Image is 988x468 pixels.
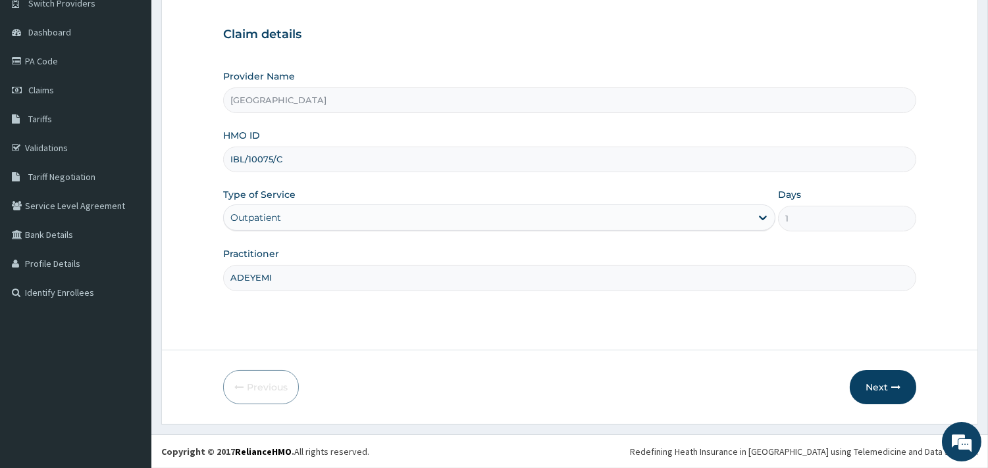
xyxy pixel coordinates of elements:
button: Previous [223,370,299,404]
div: Minimize live chat window [216,7,247,38]
textarea: Type your message and hit 'Enter' [7,321,251,367]
button: Next [850,370,916,404]
div: Outpatient [230,211,281,224]
span: We're online! [76,147,182,279]
label: HMO ID [223,129,260,142]
label: Type of Service [223,188,296,201]
label: Days [778,188,801,201]
span: Claims [28,84,54,96]
label: Provider Name [223,70,295,83]
strong: Copyright © 2017 . [161,446,294,457]
span: Dashboard [28,26,71,38]
footer: All rights reserved. [151,434,988,468]
input: Enter Name [223,265,916,291]
label: Practitioner [223,247,279,260]
span: Tariffs [28,113,52,125]
h3: Claim details [223,28,916,42]
div: Redefining Heath Insurance in [GEOGRAPHIC_DATA] using Telemedicine and Data Science! [630,445,978,458]
span: Tariff Negotiation [28,171,95,183]
img: d_794563401_company_1708531726252_794563401 [24,66,53,99]
div: Chat with us now [68,74,221,91]
input: Enter HMO ID [223,147,916,172]
a: RelianceHMO [235,446,292,457]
